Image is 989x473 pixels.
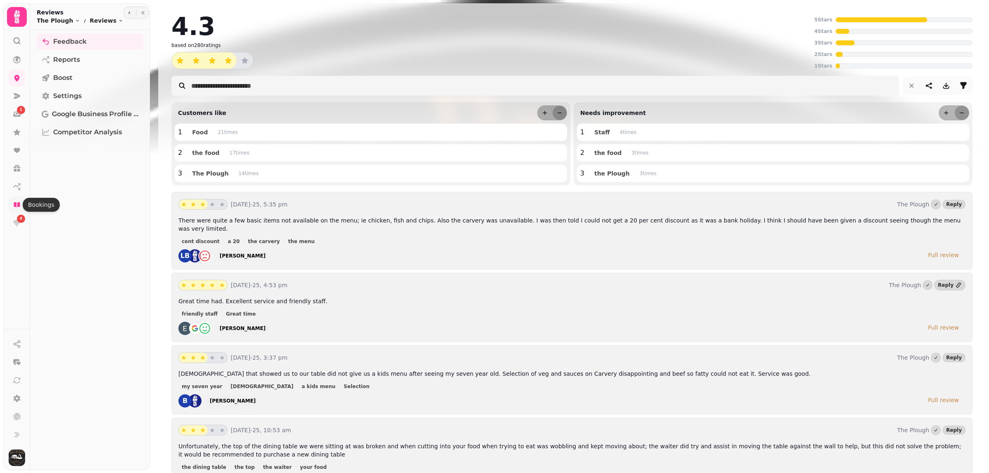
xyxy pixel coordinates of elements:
[188,199,198,209] button: star
[53,37,87,47] span: Feedback
[7,450,27,466] button: User avatar
[185,148,226,158] button: the food
[928,251,959,259] div: Full review
[285,237,318,246] button: the menu
[23,198,60,212] div: Bookings
[300,465,327,470] span: your food
[931,199,941,209] button: Marked as done
[178,127,182,137] p: 1
[897,426,929,434] p: The Plough
[580,127,584,137] p: 1
[897,200,929,208] p: The Plough
[188,249,202,262] img: st.png
[220,52,237,69] button: star
[198,280,208,290] button: star
[37,124,143,140] a: Competitor Analysis
[178,463,230,471] button: the dining table
[220,253,266,259] div: [PERSON_NAME]
[20,107,22,113] span: 1
[215,250,271,262] a: [PERSON_NAME]
[185,168,235,179] button: The Plough
[53,55,80,65] span: Reports
[207,425,217,435] button: star
[178,382,225,391] button: my seven year
[942,200,966,209] button: Reply
[37,16,80,25] button: The Plough
[204,52,220,69] button: star
[198,425,208,435] button: star
[192,171,229,176] span: The Plough
[192,129,208,135] span: Food
[298,382,339,391] button: a kids menu
[52,109,138,119] span: Google Business Profile (Beta)
[37,106,143,122] a: Google Business Profile (Beta)
[178,298,328,304] span: Great time had. Excellent service and friendly staff.
[297,463,330,471] button: your food
[946,355,962,360] span: Reply
[37,88,143,104] a: Settings
[903,77,920,94] button: reset filters
[538,106,552,120] button: more
[9,215,25,231] a: 4
[938,77,954,94] button: download
[237,52,253,69] button: star
[931,353,941,363] button: Marked as done
[938,282,954,288] div: Reply
[248,239,280,244] span: the carvery
[188,425,198,435] button: star
[814,16,832,23] p: 5 Stars
[923,280,933,290] button: Marked as done
[180,253,190,259] span: LB
[188,353,198,363] button: star
[178,237,223,246] button: cent discount
[9,106,25,122] a: 1
[37,52,143,68] a: Reports
[632,150,649,156] p: 3 time s
[179,425,189,435] button: star
[225,237,243,246] button: a 20
[198,353,208,363] button: star
[217,280,227,290] button: star
[594,171,630,176] span: the Plough
[172,52,188,69] button: star
[37,8,123,16] h2: Reviews
[588,168,636,179] button: the Plough
[946,428,962,433] span: Reply
[234,465,255,470] span: the top
[9,450,25,466] img: User avatar
[37,16,123,25] nav: breadcrumb
[53,127,122,137] span: Competitor Analysis
[340,382,373,391] button: Selection
[179,199,189,209] button: star
[185,127,214,138] button: Food
[245,237,283,246] button: the carvery
[928,396,959,404] div: Full review
[288,239,314,244] span: the menu
[594,150,621,156] span: the food
[182,384,222,389] span: my seven year
[223,310,259,318] button: Great time
[897,354,929,362] p: The Plough
[302,384,335,389] span: a kids menu
[231,463,258,471] button: the top
[20,216,22,222] span: 4
[171,42,221,49] p: based on 280 ratings
[178,370,811,377] span: [DEMOGRAPHIC_DATA] that showed us to our table did not give us a kids menu after seeing my seven ...
[217,353,227,363] button: star
[198,199,208,209] button: star
[620,129,637,136] p: 4 time s
[955,77,972,94] button: filter
[588,148,628,158] button: the food
[179,353,189,363] button: star
[207,353,217,363] button: star
[814,63,832,69] p: 1 Stars
[179,280,189,290] button: star
[260,463,295,471] button: the waiter
[231,200,894,208] p: [DATE]-25, 5:35 pm
[175,109,226,117] p: Customers like
[178,443,961,458] span: Unfortunately, the top of the dining table we were sitting at was broken and when cutting into yo...
[90,16,123,25] button: Reviews
[178,217,961,232] span: There were quite a few basic items not available on the menu; ie chicken, fish and chips. Also th...
[931,425,941,435] button: Marked as done
[205,395,261,407] a: [PERSON_NAME]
